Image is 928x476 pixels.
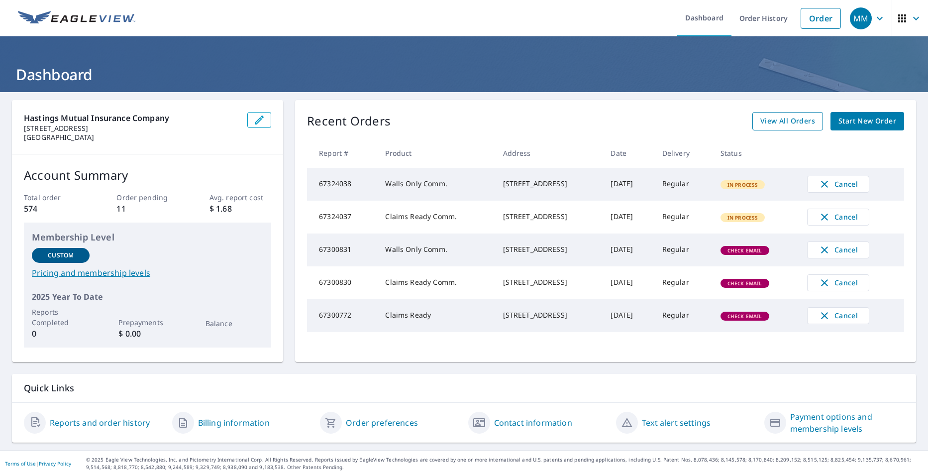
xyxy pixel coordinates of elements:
th: Address [495,138,603,168]
td: Walls Only Comm. [377,168,495,201]
p: Hastings Mutual Insurance Company [24,112,239,124]
span: View All Orders [760,115,815,127]
button: Cancel [807,209,869,226]
th: Delivery [654,138,713,168]
td: Regular [654,168,713,201]
p: [STREET_ADDRESS] [24,124,239,133]
td: 67324038 [307,168,377,201]
p: Order pending [116,192,178,203]
span: Check Email [722,280,768,287]
span: Check Email [722,247,768,254]
th: Report # [307,138,377,168]
a: Order preferences [346,417,418,429]
a: Contact information [494,417,572,429]
span: In Process [722,214,764,221]
p: Balance [206,318,263,329]
button: Cancel [807,176,869,193]
p: $ 0.00 [118,328,176,340]
p: Reports Completed [32,307,90,328]
td: 67300830 [307,266,377,299]
div: [STREET_ADDRESS] [503,179,595,189]
p: 11 [116,203,178,215]
button: Cancel [807,307,869,324]
p: 2025 Year To Date [32,291,263,303]
p: Membership Level [32,231,263,244]
a: Reports and order history [50,417,150,429]
h1: Dashboard [12,64,916,85]
a: Payment options and membership levels [790,411,905,435]
a: Text alert settings [642,417,711,429]
td: [DATE] [603,201,654,234]
p: $ 1.68 [209,203,271,215]
p: Quick Links [24,382,904,394]
td: 67300772 [307,299,377,332]
div: [STREET_ADDRESS] [503,212,595,222]
p: 0 [32,328,90,340]
a: Terms of Use [5,460,36,467]
span: Check Email [722,313,768,320]
td: Claims Ready [377,299,495,332]
th: Product [377,138,495,168]
a: Start New Order [830,112,904,130]
span: Start New Order [838,115,896,127]
td: [DATE] [603,266,654,299]
p: 574 [24,203,86,215]
button: Cancel [807,274,869,291]
a: Privacy Policy [39,460,71,467]
span: Cancel [818,244,859,256]
td: Claims Ready Comm. [377,266,495,299]
a: View All Orders [752,112,823,130]
td: 67324037 [307,201,377,234]
td: Regular [654,201,713,234]
span: Cancel [818,211,859,223]
td: 67300831 [307,234,377,266]
a: Pricing and membership levels [32,267,263,279]
span: Cancel [818,178,859,190]
div: [STREET_ADDRESS] [503,310,595,320]
p: Account Summary [24,166,271,184]
p: Total order [24,192,86,203]
th: Status [713,138,799,168]
div: [STREET_ADDRESS] [503,244,595,254]
img: EV Logo [18,11,135,26]
td: Claims Ready Comm. [377,201,495,234]
span: Cancel [818,310,859,322]
td: [DATE] [603,234,654,266]
p: Prepayments [118,317,176,328]
td: [DATE] [603,168,654,201]
td: [DATE] [603,299,654,332]
th: Date [603,138,654,168]
a: Billing information [198,417,270,429]
p: Custom [48,251,74,260]
td: Regular [654,299,713,332]
div: [STREET_ADDRESS] [503,277,595,287]
a: Order [801,8,841,29]
button: Cancel [807,241,869,258]
td: Regular [654,266,713,299]
td: Regular [654,234,713,266]
p: | [5,461,71,467]
td: Walls Only Comm. [377,234,495,266]
p: Avg. report cost [209,192,271,203]
p: © 2025 Eagle View Technologies, Inc. and Pictometry International Corp. All Rights Reserved. Repo... [86,456,923,471]
p: Recent Orders [307,112,391,130]
span: In Process [722,181,764,188]
span: Cancel [818,277,859,289]
p: [GEOGRAPHIC_DATA] [24,133,239,142]
div: MM [850,7,872,29]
